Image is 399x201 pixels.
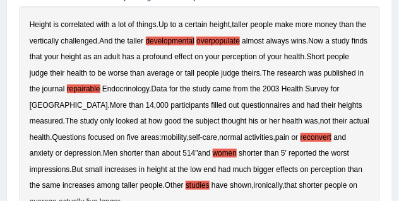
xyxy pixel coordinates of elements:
b: their [333,117,347,125]
b: five [127,133,139,142]
b: And [99,37,112,45]
b: make [275,20,294,29]
b: how [148,117,162,125]
b: of [128,20,134,29]
b: on [301,165,309,174]
b: filled [211,101,227,110]
b: almost [242,37,264,45]
b: theirs [242,69,260,78]
b: judge [30,69,48,78]
b: had [218,165,231,174]
b: came [213,84,231,93]
b: Survey [306,84,329,93]
b: 2003 [263,84,279,93]
b: taller [232,20,249,29]
b: than [348,165,362,174]
b: overpopulate [196,37,240,45]
b: challenged [61,37,97,45]
b: research [277,69,306,78]
b: Now [309,37,324,45]
b: always [266,37,289,45]
b: taller [128,37,144,45]
b: than [145,149,160,158]
b: than [130,69,145,78]
b: height [147,165,167,174]
b: Data [152,84,167,93]
b: same [42,181,61,190]
b: worse [108,69,128,78]
b: health [30,133,50,142]
b: shorter [239,149,262,158]
b: at [140,117,146,125]
b: her [269,117,280,125]
b: 000 [156,101,169,110]
b: as [83,52,92,61]
b: correlated [61,20,94,29]
b: average [147,69,174,78]
b: Questions [52,133,86,142]
b: not [320,117,331,125]
b: The [262,69,275,78]
b: your [205,52,220,61]
b: people [251,20,273,29]
b: a [136,52,141,61]
b: developmental [146,37,194,45]
b: that [30,52,42,61]
b: for [331,84,340,93]
b: much [233,165,251,174]
b: of [259,52,265,61]
b: anxiety [30,149,54,158]
b: areas [141,133,160,142]
b: more [295,20,313,29]
b: is [54,20,59,29]
b: be [98,69,106,78]
b: people [327,52,350,61]
b: shown [230,181,251,190]
b: or [176,69,183,78]
b: depression [64,149,101,158]
b: finds [352,37,367,45]
b: self [189,133,201,142]
b: journal [42,84,65,93]
b: Up [158,20,168,29]
b: shorter [299,181,323,190]
b: health [284,52,304,61]
b: small [85,165,103,174]
b: their [321,101,336,110]
b: end [204,165,217,174]
b: in [139,165,145,174]
b: Height [30,20,51,29]
b: height [210,20,230,29]
b: Short [307,52,325,61]
b: bigger [253,165,274,174]
b: their [50,69,64,78]
b: the [30,84,40,93]
b: published [324,69,356,78]
b: have [211,181,228,190]
b: actual [349,117,369,125]
b: questionnaires [241,101,290,110]
b: a [179,20,183,29]
b: perception [311,165,346,174]
b: study [80,117,98,125]
b: women [213,149,237,158]
b: that [285,181,297,190]
b: on [349,181,357,190]
b: than [129,101,143,110]
b: at [169,165,176,174]
b: mobility [162,133,186,142]
b: has [122,52,134,61]
b: subject [196,117,220,125]
b: in [358,69,364,78]
b: effects [277,165,299,174]
b: Endocrinology [102,84,149,93]
b: on [195,52,203,61]
b: worst [331,149,349,158]
b: 14 [146,101,154,110]
b: among [97,181,119,190]
b: with [97,20,110,29]
b: only [100,117,114,125]
b: 5' [281,149,287,158]
b: study [332,37,350,45]
b: than [340,20,354,29]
